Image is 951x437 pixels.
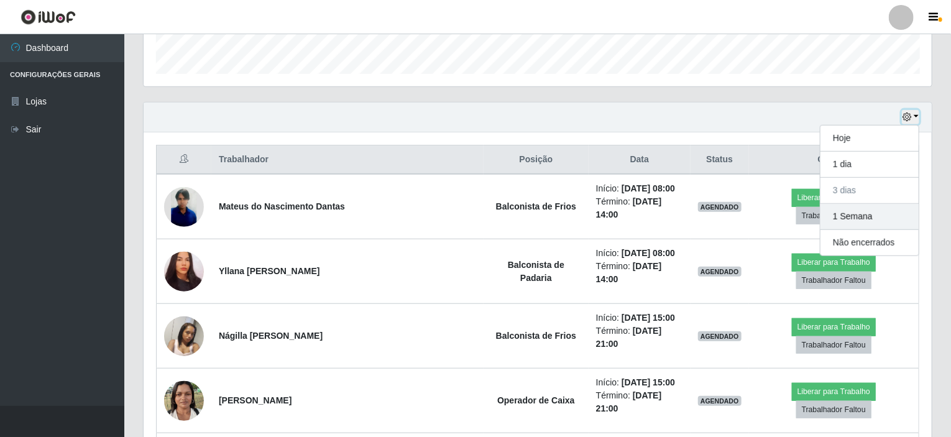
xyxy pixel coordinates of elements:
button: Liberar para Trabalho [792,254,876,271]
img: 1655824719920.jpeg [164,250,204,293]
button: 1 Semana [820,204,919,230]
li: Início: [596,311,683,324]
li: Término: [596,389,683,415]
strong: Operador de Caixa [497,395,575,405]
button: Liberar para Trabalho [792,189,876,206]
strong: [PERSON_NAME] [219,395,292,405]
time: [DATE] 15:00 [622,377,675,387]
button: Trabalhador Faltou [796,272,871,289]
time: [DATE] 15:00 [622,313,675,323]
img: CoreUI Logo [21,9,76,25]
li: Término: [596,260,683,286]
time: [DATE] 08:00 [622,248,675,258]
time: [DATE] 08:00 [622,183,675,193]
button: Trabalhador Faltou [796,401,871,418]
span: AGENDADO [698,331,742,341]
img: 1742141215420.jpeg [164,310,204,362]
img: 1720809249319.jpeg [164,374,204,427]
button: 3 dias [820,178,919,204]
li: Término: [596,195,683,221]
th: Opções [749,145,919,175]
button: Hoje [820,126,919,152]
li: Início: [596,376,683,389]
th: Data [589,145,691,175]
button: Trabalhador Faltou [796,336,871,354]
button: Trabalhador Faltou [796,207,871,224]
span: AGENDADO [698,202,742,212]
strong: Balconista de Frios [496,201,576,211]
li: Início: [596,182,683,195]
button: Liberar para Trabalho [792,383,876,400]
li: Término: [596,324,683,351]
img: 1738532895454.jpeg [164,187,204,227]
button: 1 dia [820,152,919,178]
li: Início: [596,247,683,260]
th: Posição [484,145,589,175]
button: Liberar para Trabalho [792,318,876,336]
strong: Mateus do Nascimento Dantas [219,201,345,211]
strong: Yllana [PERSON_NAME] [219,266,320,276]
th: Trabalhador [211,145,484,175]
span: AGENDADO [698,396,742,406]
button: Não encerrados [820,230,919,255]
strong: Nágilla [PERSON_NAME] [219,331,323,341]
strong: Balconista de Frios [496,331,576,341]
th: Status [691,145,749,175]
strong: Balconista de Padaria [508,260,564,283]
span: AGENDADO [698,267,742,277]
